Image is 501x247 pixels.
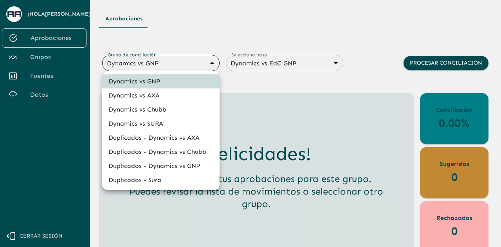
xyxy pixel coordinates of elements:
[102,159,220,173] li: Duplicados - Dynamics vs GNP
[102,145,220,159] li: Duplicados - Dynamics vs Chubb
[102,117,220,131] li: Dynamics vs SURA
[102,131,220,145] li: Duplicados - Dynamics vs AXA
[102,173,220,187] li: Duplicados - Sura
[102,103,220,117] li: Dynamics vs Chubb
[102,88,220,103] li: Dynamics vs AXA
[102,74,220,88] li: Dynamics vs GNP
